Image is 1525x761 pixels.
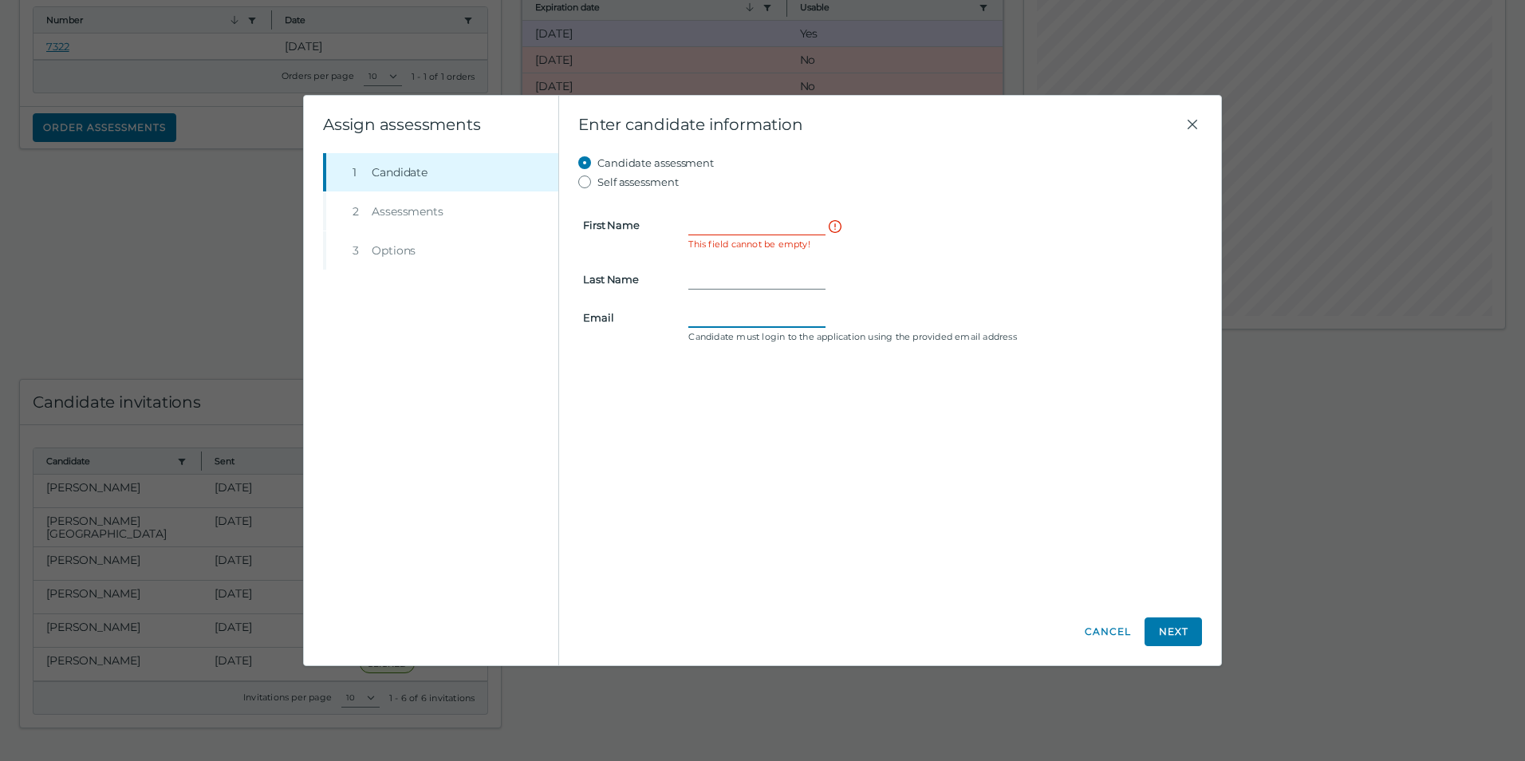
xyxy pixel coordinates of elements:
[323,115,480,134] clr-wizard-title: Assign assessments
[372,164,428,180] span: Candidate
[597,172,679,191] label: Self assessment
[573,219,679,231] label: First Name
[573,273,679,286] label: Last Name
[323,153,558,270] nav: Wizard steps
[688,330,1197,343] clr-control-helper: Candidate must login to the application using the provided email address
[1145,617,1202,646] button: Next
[353,164,365,180] div: 1
[578,115,1183,134] span: Enter candidate information
[1084,617,1132,646] button: Cancel
[326,153,558,191] button: 1Candidate
[573,311,679,324] label: Email
[1183,115,1202,134] button: Close
[688,238,1197,250] clr-control-error: This field cannot be empty!
[597,153,714,172] label: Candidate assessment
